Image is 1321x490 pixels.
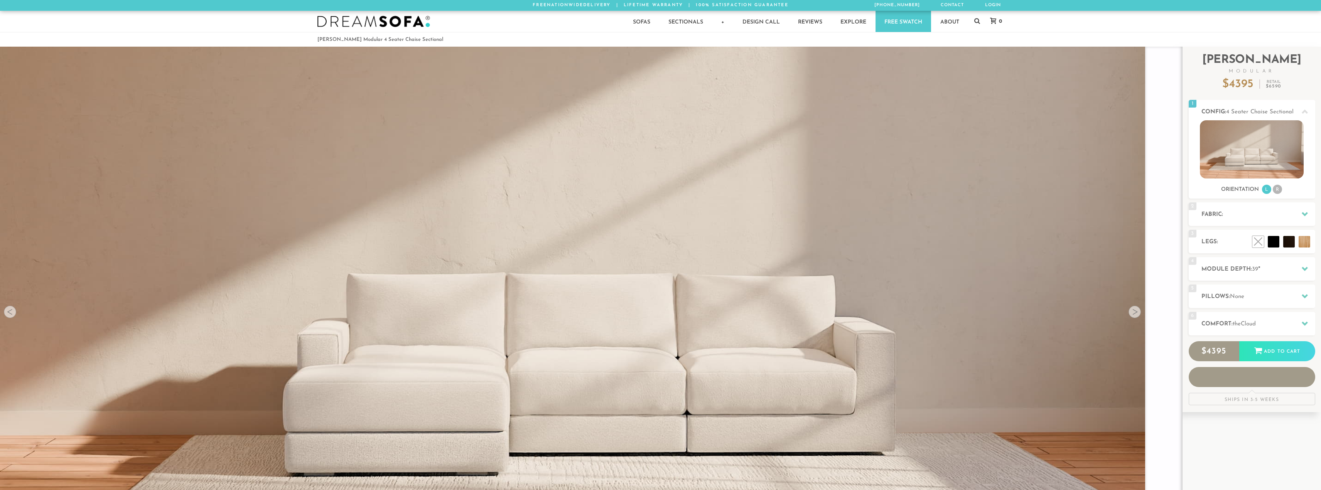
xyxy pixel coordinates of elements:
a: Reviews [789,11,831,32]
h2: Legs: [1201,237,1315,246]
span: 3 [1189,230,1196,237]
span: 0 [997,19,1002,24]
span: the [1233,321,1241,327]
h2: Module Depth: " [1201,265,1315,274]
p: $ [1222,79,1254,90]
h2: Fabric: [1201,210,1315,219]
a: Sectionals [660,11,712,32]
li: [PERSON_NAME] Modular 4 Seater Chaise Sectional [317,34,443,45]
span: 4395 [1229,78,1254,90]
span: Modular [1189,69,1315,74]
div: Ships in 3-5 Weeks [1189,393,1315,405]
a: About [931,11,968,32]
img: landon-sofa-no_legs-no_pillows-1.jpg [1200,120,1304,178]
li: L [1262,185,1271,194]
span: 2 [1189,202,1196,210]
img: DreamSofa - Inspired By Life, Designed By You [317,16,430,27]
span: 6 [1189,312,1196,320]
span: 39 [1252,266,1258,272]
div: Add to Cart [1239,341,1315,362]
span: 1 [1189,100,1196,108]
p: Retail [1266,80,1281,89]
em: Nationwide [547,3,583,7]
a: Design Call [734,11,789,32]
span: 4 [1189,257,1196,265]
h2: Config: [1201,108,1315,116]
li: R [1273,185,1282,194]
h2: Pillows: [1201,292,1315,301]
a: Sofas [624,11,659,32]
span: Cloud [1241,321,1256,327]
a: 0 [982,18,1006,25]
h2: [PERSON_NAME] [1189,54,1315,74]
a: Explore [832,11,875,32]
span: | [688,3,690,7]
a: + [712,11,733,32]
span: 4 Seater Chaise Sectional [1226,109,1294,115]
span: | [616,3,618,7]
h3: Orientation [1221,186,1259,193]
span: 4395 [1206,347,1226,356]
span: 6590 [1269,84,1281,89]
h2: Comfort: [1201,320,1315,328]
em: $ [1266,84,1281,89]
a: Free Swatch [876,11,931,32]
span: None [1230,294,1244,300]
span: 5 [1189,285,1196,292]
